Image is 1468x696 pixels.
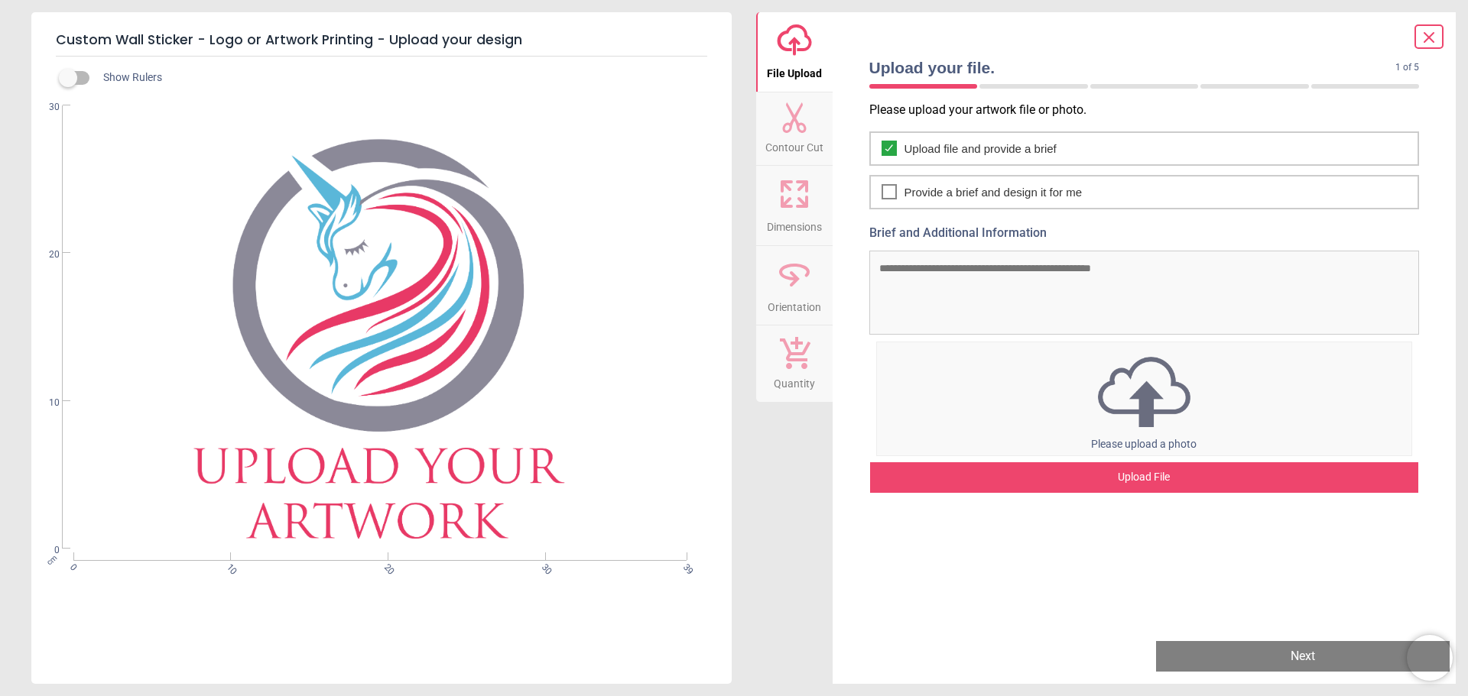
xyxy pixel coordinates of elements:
button: Dimensions [756,166,833,245]
span: 39 [680,562,690,571]
div: Show Rulers [68,69,732,87]
span: Quantity [774,369,815,392]
label: Brief and Additional Information [869,225,1420,241]
span: Please upload a photo [1091,438,1197,450]
span: Dimensions [767,212,822,235]
span: Upload file and provide a brief [905,141,1057,157]
span: Contour Cut [765,133,823,156]
span: Provide a brief and design it for me [905,184,1083,200]
div: Upload File [870,462,1419,493]
button: Quantity [756,325,833,402]
p: Please upload your artwork file or photo. [869,102,1432,118]
span: 20 [31,248,60,261]
span: 0 [67,562,76,571]
span: 10 [224,562,234,571]
span: 30 [31,101,60,114]
span: 0 [31,544,60,557]
iframe: Brevo live chat [1407,635,1453,681]
span: Orientation [768,293,821,316]
button: Orientation [756,246,833,325]
span: Upload your file. [869,57,1396,79]
span: 20 [381,562,391,571]
span: 10 [31,397,60,410]
span: 1 of 5 [1395,61,1419,74]
button: Next [1156,641,1450,672]
span: File Upload [767,59,822,82]
span: cm [44,553,58,567]
h5: Custom Wall Sticker - Logo or Artwork Printing - Upload your design [56,24,707,57]
button: File Upload [756,12,833,92]
button: Contour Cut [756,92,833,166]
img: upload icon [877,352,1412,432]
span: 30 [538,562,548,571]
